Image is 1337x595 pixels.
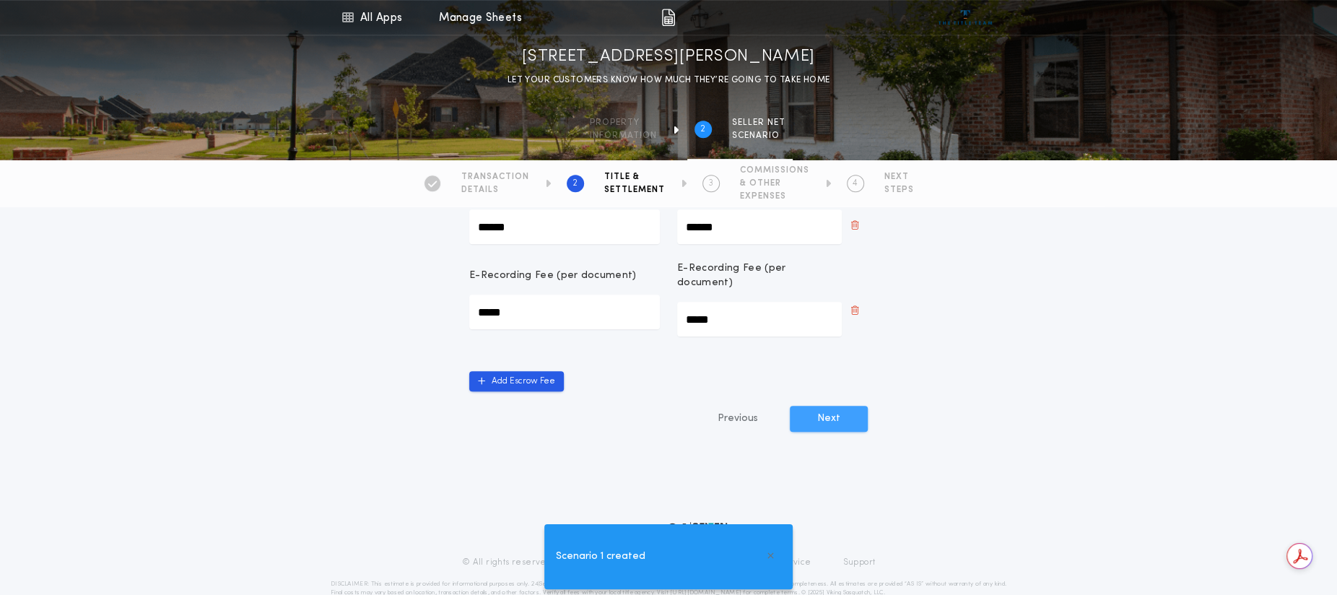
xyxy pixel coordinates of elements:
span: SELLER NET [732,117,785,129]
span: & OTHER [740,178,809,189]
span: COMMISSIONS [740,165,809,176]
button: Add Escrow Fee [469,371,564,391]
span: SETTLEMENT [604,184,665,196]
h1: [STREET_ADDRESS][PERSON_NAME] [522,45,815,69]
h2: 2 [572,178,578,189]
input: Disbursement Fee [677,209,842,244]
span: NEXT [884,171,914,183]
span: SCENARIO [732,130,785,142]
span: information [590,130,657,142]
span: EXPENSES [740,191,809,202]
p: LET YOUR CUSTOMERS KNOW HOW MUCH THEY’RE GOING TO TAKE HOME [508,73,830,87]
span: TRANSACTION [461,171,529,183]
span: TITLE & [604,171,665,183]
input: Disbursement Fee [469,209,660,244]
input: E-Recording Fee (per document) [677,302,842,336]
span: DETAILS [461,184,529,196]
p: E-Recording Fee (per document) [469,269,637,283]
span: STEPS [884,184,914,196]
span: Scenario 1 created [556,549,645,565]
h2: 3 [708,178,713,189]
button: Next [790,406,868,432]
h2: 2 [700,123,705,135]
h2: 4 [853,178,858,189]
p: E-Recording Fee (per document) [677,261,842,290]
input: E-Recording Fee (per document) [469,295,660,329]
img: img [661,9,675,26]
button: Previous [689,406,787,432]
img: vs-icon [938,10,993,25]
span: Property [590,117,657,129]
